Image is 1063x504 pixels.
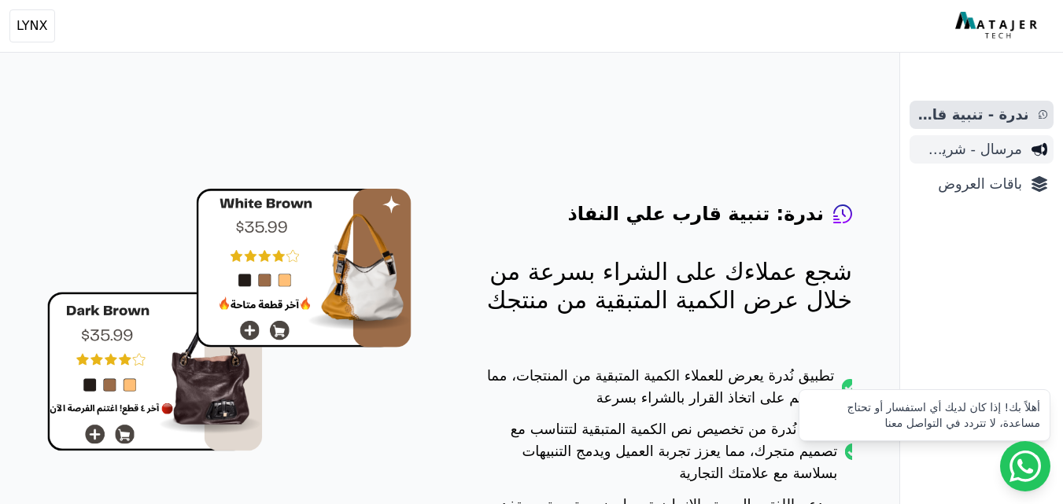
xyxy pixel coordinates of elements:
[17,17,48,35] span: LYNX
[474,365,852,418] li: تطبيق نُدرة يعرض للعملاء الكمية المتبقية من المنتجات، مما يحفزهم على اتخاذ القرار بالشراء بسرعة
[955,12,1041,40] img: MatajerTech Logo
[567,201,824,226] h4: ندرة: تنبية قارب علي النفاذ
[474,258,852,315] p: شجع عملاءك على الشراء بسرعة من خلال عرض الكمية المتبقية من منتجك
[916,138,1022,160] span: مرسال - شريط دعاية
[47,189,412,451] img: hero
[474,418,852,494] li: يمكنك نُدرة من تخصيص نص الكمية المتبقية لتتناسب مع تصميم متجرك، مما يعزز تجربة العميل ويدمج التنب...
[916,173,1022,195] span: باقات العروض
[809,399,1040,431] div: أهلاً بك! إذا كان لديك أي استفسار أو تحتاج مساعدة، لا تتردد في التواصل معنا
[9,9,55,42] button: LYNX
[916,104,1029,126] span: ندرة - تنبية قارب علي النفاذ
